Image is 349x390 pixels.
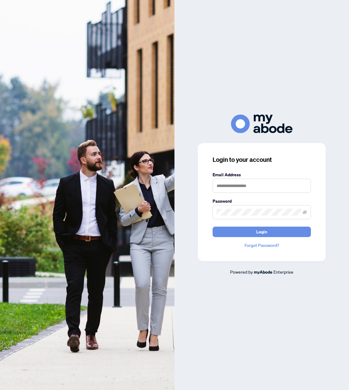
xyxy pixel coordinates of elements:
span: eye-invisible [303,210,307,214]
span: Enterprise [273,269,293,275]
span: Login [256,227,267,237]
span: Powered by [230,269,253,275]
button: Login [213,227,311,237]
img: ma-logo [231,115,292,133]
a: Forgot Password? [213,242,311,249]
a: myAbode [254,269,273,275]
label: Email Address [213,171,311,178]
h3: Login to your account [213,155,311,164]
label: Password [213,198,311,205]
